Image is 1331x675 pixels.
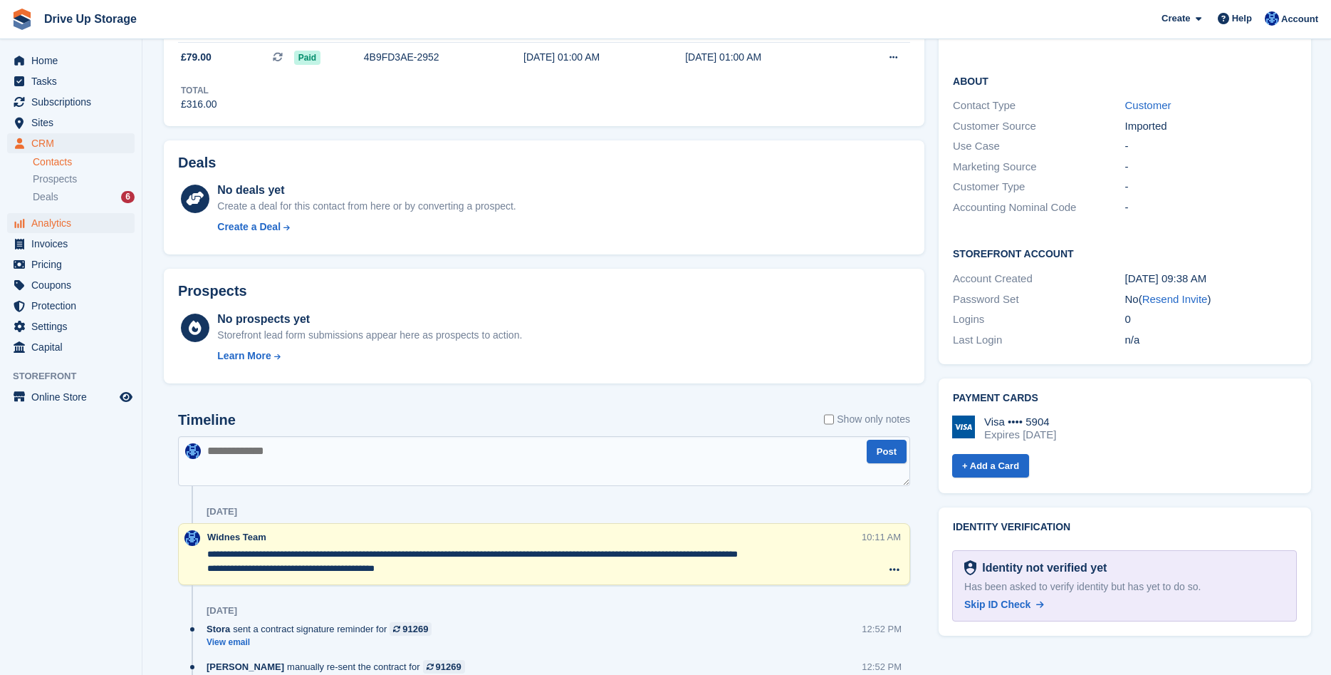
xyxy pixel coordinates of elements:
[862,530,901,544] div: 10:11 AM
[364,50,523,65] div: 4B9FD3AE-2952
[953,118,1124,135] div: Customer Source
[685,50,847,65] div: [DATE] 01:00 AM
[207,622,230,636] span: Stora
[964,599,1030,610] span: Skip ID Check
[862,660,902,674] div: 12:52 PM
[1125,311,1297,328] div: 0
[217,199,516,214] div: Create a deal for this contact from here or by converting a prospect.
[1265,11,1279,26] img: Widnes Team
[984,428,1056,441] div: Expires [DATE]
[31,92,117,112] span: Subscriptions
[178,412,236,428] h2: Timeline
[181,97,217,112] div: £316.00
[1125,292,1297,308] div: No
[31,387,117,407] span: Online Store
[294,51,320,65] span: Paid
[7,275,135,295] a: menu
[1232,11,1252,26] span: Help
[217,182,516,199] div: No deals yet
[1142,293,1208,305] a: Resend Invite
[31,254,117,274] span: Pricing
[178,155,216,171] h2: Deals
[953,200,1124,216] div: Accounting Nominal Code
[953,332,1124,349] div: Last Login
[402,622,428,636] div: 91269
[1125,271,1297,287] div: [DATE] 09:38 AM
[31,113,117,133] span: Sites
[33,172,77,186] span: Prospects
[953,522,1297,533] h2: Identity verification
[207,660,472,674] div: manually re-sent the contract for
[953,179,1124,195] div: Customer Type
[7,113,135,133] a: menu
[390,622,432,636] a: 91269
[31,133,117,153] span: CRM
[31,51,117,71] span: Home
[121,191,135,203] div: 6
[7,71,135,91] a: menu
[217,349,522,364] a: Learn More
[31,275,117,295] span: Coupons
[1125,332,1297,349] div: n/a
[984,416,1056,428] div: Visa •••• 5904
[436,660,461,674] div: 91269
[523,50,685,65] div: [DATE] 01:00 AM
[217,328,522,343] div: Storefront lead form submissions appear here as prospects to action.
[31,213,117,233] span: Analytics
[33,172,135,187] a: Prospects
[7,213,135,233] a: menu
[964,597,1044,612] a: Skip ID Check
[953,98,1124,114] div: Contact Type
[953,73,1297,88] h2: About
[953,292,1124,308] div: Password Set
[964,579,1285,594] div: Has been asked to verify identity but has yet to do so.
[1125,138,1297,155] div: -
[862,622,902,636] div: 12:52 PM
[217,220,516,235] a: Create a Deal
[31,296,117,316] span: Protection
[953,246,1297,260] h2: Storefront Account
[7,254,135,274] a: menu
[1125,200,1297,216] div: -
[118,388,135,406] a: Preview store
[207,605,237,617] div: [DATE]
[31,71,117,91] span: Tasks
[824,412,834,427] input: Show only notes
[7,51,135,71] a: menu
[7,92,135,112] a: menu
[181,50,212,65] span: £79.00
[33,190,135,205] a: Deals 6
[31,234,117,254] span: Invoices
[217,311,522,328] div: No prospects yet
[207,532,266,542] span: Widnes Team
[207,506,237,517] div: [DATE]
[1125,179,1297,195] div: -
[7,387,135,407] a: menu
[7,296,135,316] a: menu
[7,316,135,336] a: menu
[953,159,1124,175] div: Marketing Source
[952,416,975,438] img: Visa Logo
[964,560,976,576] img: Identity Verification Ready
[1139,293,1211,305] span: ( )
[1125,159,1297,175] div: -
[824,412,910,427] label: Show only notes
[1162,11,1190,26] span: Create
[185,443,201,459] img: Widnes Team
[1281,12,1318,26] span: Account
[31,337,117,357] span: Capital
[217,349,271,364] div: Learn More
[38,7,142,31] a: Drive Up Storage
[207,660,284,674] span: [PERSON_NAME]
[953,311,1124,328] div: Logins
[207,637,439,649] a: View email
[867,440,907,463] button: Post
[207,622,439,636] div: sent a contract signature reminder for
[33,155,135,169] a: Contacts
[178,283,247,299] h2: Prospects
[7,234,135,254] a: menu
[7,133,135,153] a: menu
[1125,99,1171,111] a: Customer
[1125,118,1297,135] div: Imported
[953,393,1297,404] h2: Payment cards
